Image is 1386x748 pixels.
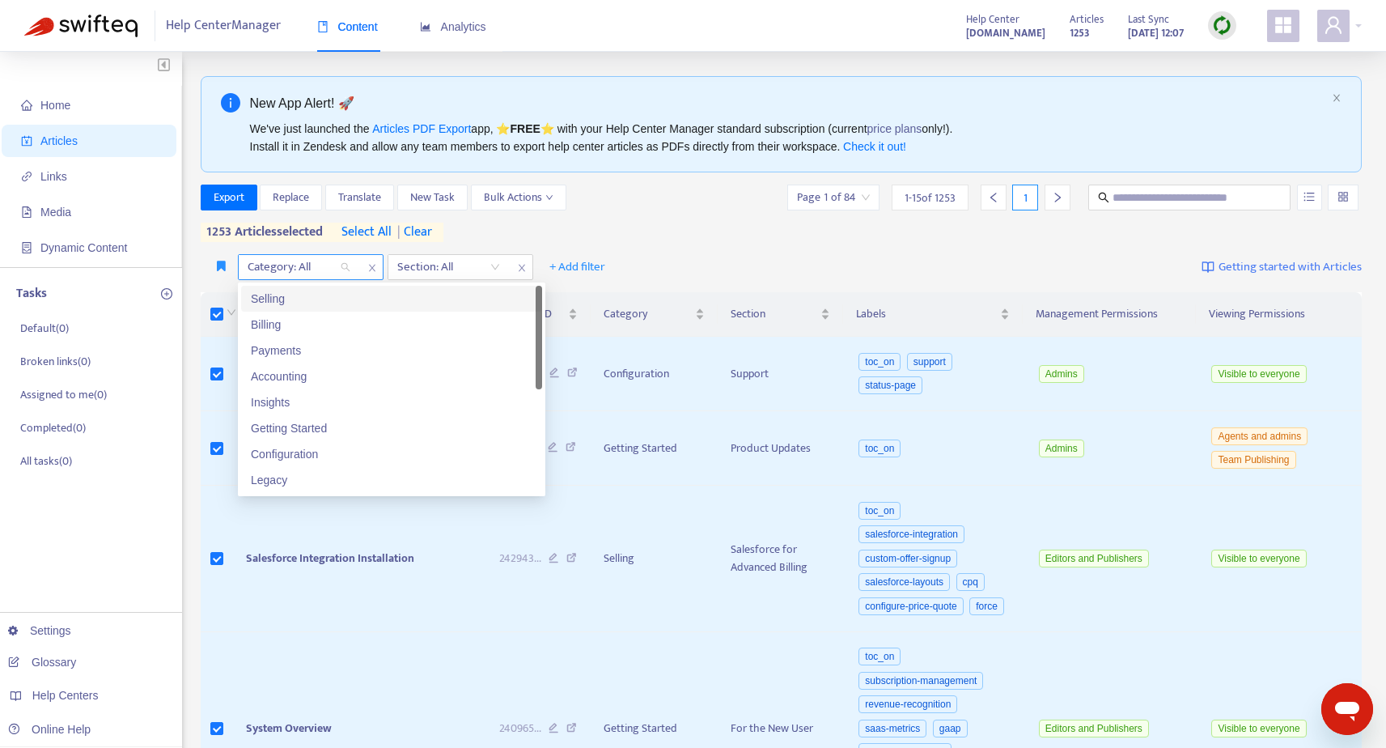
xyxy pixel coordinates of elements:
span: book [317,21,328,32]
span: Last Sync [1128,11,1169,28]
span: Dynamic Content [40,241,127,254]
p: Tasks [16,284,47,304]
div: Billing [251,316,532,334]
span: plus-circle [161,288,172,300]
th: Section [718,292,842,337]
span: toc_on [858,440,901,457]
span: Translate [338,189,381,206]
span: 240965 ... [499,720,541,737]
a: price plans [867,122,922,135]
span: subscription-management [858,672,983,690]
span: select all [341,223,392,242]
span: Team Publishing [1211,451,1295,469]
div: Legacy [241,467,542,493]
strong: 1253 [1070,24,1090,42]
span: Visible to everyone [1211,550,1306,567]
p: Completed ( 0 ) [20,419,86,436]
span: 1253 articles selected [201,223,324,242]
button: New Task [397,185,468,210]
div: 1 [1012,185,1038,210]
span: Content [317,20,378,33]
span: Agents and admins [1211,427,1308,445]
iframe: Button to launch messaging window [1321,683,1373,735]
span: container [21,242,32,253]
span: Visible to everyone [1211,720,1306,737]
span: Help Center [966,11,1019,28]
img: sync.dc5367851b00ba804db3.png [1212,15,1232,36]
span: down [545,193,553,202]
span: salesforce-layouts [858,573,950,591]
span: close [511,258,532,278]
span: gaap [933,720,968,737]
span: Editors and Publishers [1039,720,1149,737]
td: Product Updates [718,411,842,486]
span: Admins [1039,440,1084,457]
span: 1 - 15 of 1253 [905,189,956,206]
span: Visible to everyone [1211,365,1306,383]
span: force [969,597,1004,615]
span: Export [214,189,244,206]
span: Category [604,305,693,323]
a: Check it out! [843,140,906,153]
div: Insights [251,393,532,411]
div: Accounting [251,368,532,385]
button: Translate [325,185,394,210]
button: + Add filter [537,254,617,280]
button: Replace [260,185,322,210]
span: status-page [858,376,922,394]
span: Media [40,206,71,219]
span: appstore [1274,15,1293,35]
a: Settings [8,624,71,637]
span: right [1052,192,1063,203]
a: Getting started with Articles [1202,254,1362,280]
span: Links [40,170,67,183]
span: user [1324,15,1343,35]
span: down [227,308,236,317]
img: image-link [1202,261,1214,274]
a: Articles PDF Export [372,122,471,135]
span: Articles [40,134,78,147]
strong: [DOMAIN_NAME] [966,24,1045,42]
p: Broken links ( 0 ) [20,353,91,370]
span: area-chart [420,21,431,32]
span: + Add filter [549,257,605,277]
td: Selling [591,486,718,632]
button: Bulk Actionsdown [471,185,566,210]
span: file-image [21,206,32,218]
img: Swifteq [24,15,138,37]
span: close [1332,93,1341,103]
span: configure-price-quote [858,597,963,615]
div: Accounting [241,363,542,389]
span: Replace [273,189,309,206]
div: Billing [241,312,542,338]
span: toc_on [858,648,901,665]
td: Configuration [591,337,718,411]
a: Online Help [8,723,91,736]
span: close [362,258,383,278]
div: Selling [251,290,532,308]
button: Export [201,185,257,210]
button: close [1332,93,1341,104]
strong: [DATE] 12:07 [1128,24,1184,42]
span: unordered-list [1303,191,1315,202]
span: search [1098,192,1109,203]
div: Legacy [251,471,532,489]
td: Support [718,337,842,411]
span: info-circle [221,93,240,113]
th: Title [233,292,487,337]
p: All tasks ( 0 ) [20,453,72,470]
span: cpq [956,573,985,591]
span: Section [731,305,816,323]
span: link [21,171,32,182]
span: Home [40,99,70,112]
span: custom-offer-signup [858,550,957,567]
span: support [907,353,952,371]
th: Category [591,292,718,337]
div: Getting Started [251,419,532,437]
div: New App Alert! 🚀 [250,93,1326,113]
td: Salesforce for Advanced Billing [718,486,842,632]
span: Help Center Manager [166,11,281,41]
th: Labels [843,292,1023,337]
span: left [988,192,999,203]
div: Insights [241,389,542,415]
